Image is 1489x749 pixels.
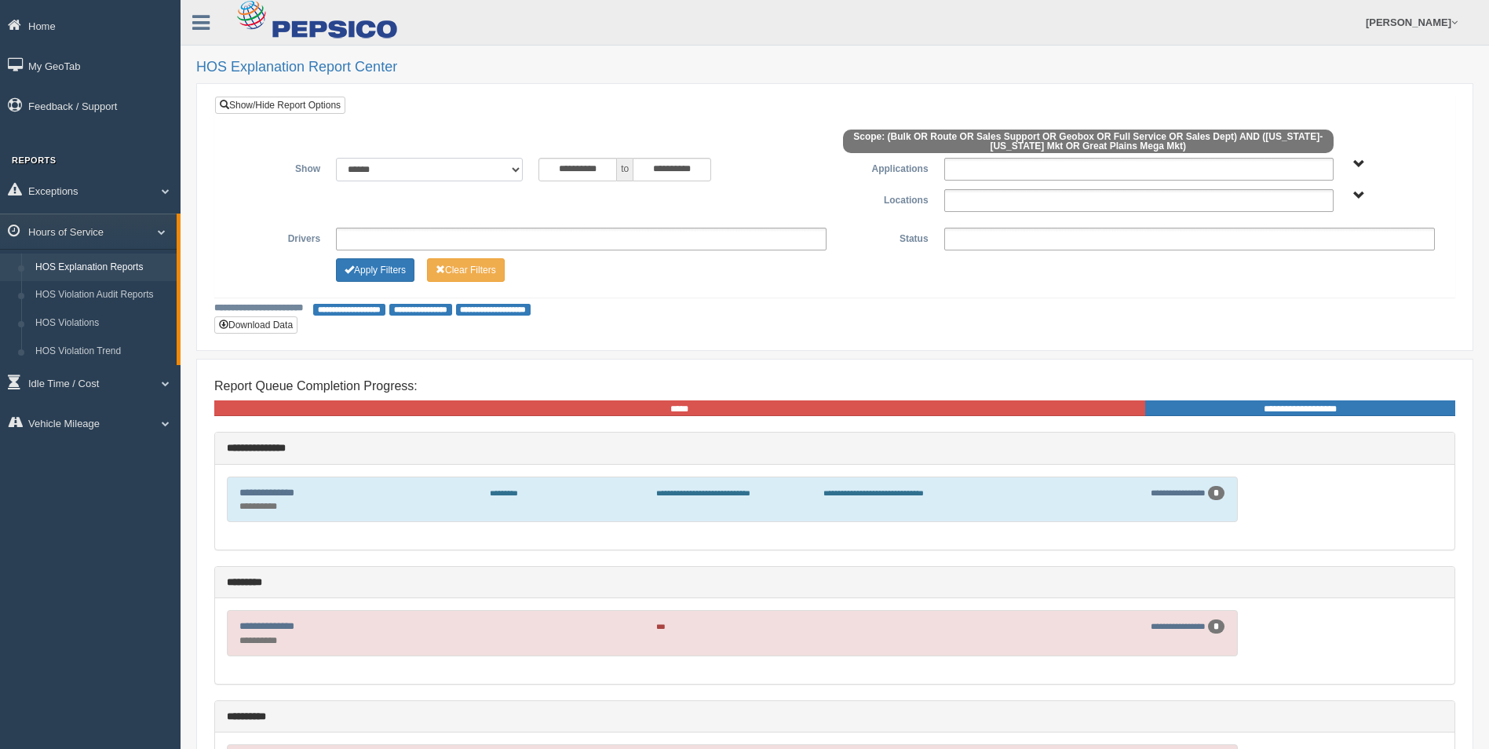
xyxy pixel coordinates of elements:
[215,97,345,114] a: Show/Hide Report Options
[843,130,1334,153] span: Scope: (Bulk OR Route OR Sales Support OR Geobox OR Full Service OR Sales Dept) AND ([US_STATE]-[...
[214,316,297,334] button: Download Data
[214,379,1455,393] h4: Report Queue Completion Progress:
[427,258,505,282] button: Change Filter Options
[336,258,414,282] button: Change Filter Options
[834,228,936,247] label: Status
[227,158,328,177] label: Show
[28,281,177,309] a: HOS Violation Audit Reports
[28,309,177,338] a: HOS Violations
[196,60,1473,75] h2: HOS Explanation Report Center
[28,338,177,366] a: HOS Violation Trend
[617,158,633,181] span: to
[834,158,936,177] label: Applications
[835,189,936,208] label: Locations
[227,228,328,247] label: Drivers
[28,254,177,282] a: HOS Explanation Reports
